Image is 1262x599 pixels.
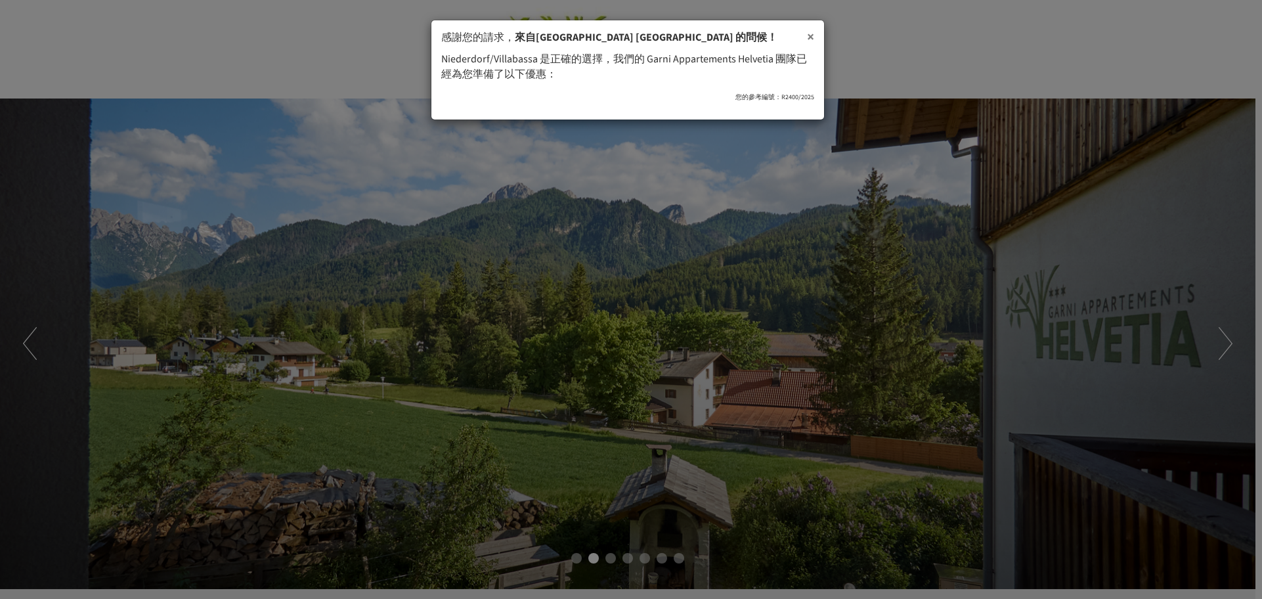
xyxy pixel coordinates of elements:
[807,27,814,47] font: ×
[441,30,515,45] font: 感謝您的請求，
[807,30,814,44] button: 關閉
[441,52,807,81] font: Niederdorf/Villabassa 是正確的選擇，我們的 Garni Appartements Helvetia 團隊已經為您準備了以下優惠：
[515,30,777,45] font: 來自[GEOGRAPHIC_DATA] [GEOGRAPHIC_DATA] 的問候！
[735,93,814,102] font: 您的參考編號：R2400/2025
